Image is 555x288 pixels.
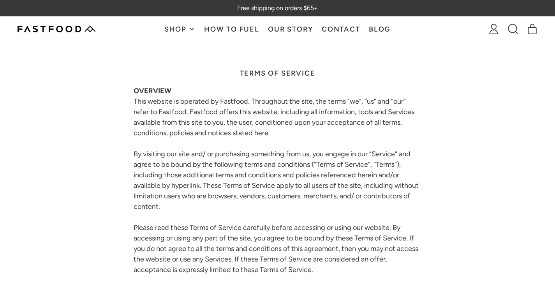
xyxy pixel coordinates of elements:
a: How To Fuel [200,17,264,41]
span: Shop [164,26,189,33]
a: Contact [317,17,365,41]
img: Fastfood [18,26,95,32]
a: Blog [365,17,395,41]
strong: OVERVIEW [134,87,171,95]
button: Shop [160,17,199,41]
a: Our Story [264,17,317,41]
h1: Terms of service [134,70,422,77]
